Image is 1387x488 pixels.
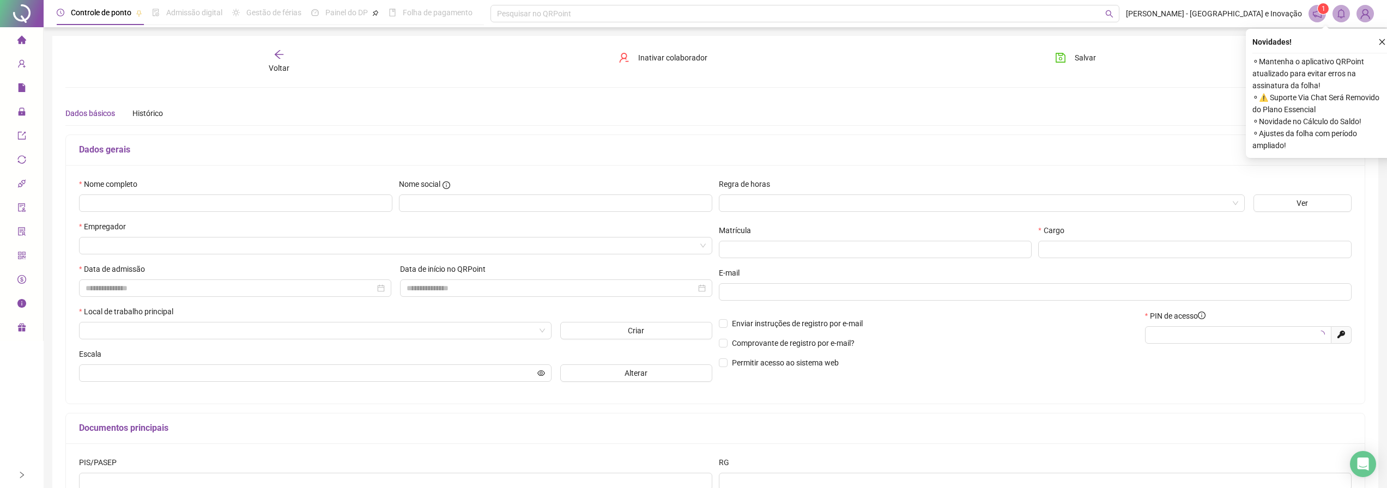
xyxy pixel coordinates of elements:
span: 1 [1322,5,1325,13]
label: Nome completo [79,178,144,190]
div: Histórico [132,107,163,119]
label: E-mail [719,267,747,279]
label: PIS/PASEP [79,456,124,468]
span: dollar [17,270,26,292]
span: Comprovante de registro por e-mail? [732,339,855,347]
div: Open Intercom Messenger [1350,451,1376,477]
h5: Dados gerais [79,143,1352,156]
span: Inativar colaborador [638,52,707,64]
span: Ver [1297,197,1308,209]
button: Alterar [560,364,712,382]
span: PIN de acesso [1150,310,1206,322]
span: Alterar [625,367,647,379]
span: Nome social [399,178,440,190]
span: lock [17,102,26,124]
span: dashboard [311,9,319,16]
span: solution [17,222,26,244]
span: user-delete [619,52,629,63]
span: file [17,78,26,100]
span: api [17,174,26,196]
span: clock-circle [57,9,64,16]
label: Data de admissão [79,263,152,275]
span: notification [1312,9,1322,19]
button: Criar [560,322,712,339]
span: Permitir acesso ao sistema web [732,358,839,367]
span: pushpin [136,10,142,16]
span: Criar [628,325,644,337]
span: close [1378,38,1386,46]
span: Folha de pagamento [403,8,473,17]
span: export [17,126,26,148]
span: file-done [152,9,160,16]
span: info-circle [17,294,26,316]
span: pushpin [372,10,379,16]
button: Salvar [1047,49,1104,66]
span: arrow-left [274,49,284,60]
span: Admissão digital [166,8,222,17]
span: eye [537,369,545,377]
sup: 1 [1318,3,1329,14]
label: Cargo [1038,224,1071,236]
span: book [389,9,396,16]
span: [PERSON_NAME] - [GEOGRAPHIC_DATA] e Inovação [1126,8,1302,20]
span: Controle de ponto [71,8,131,17]
img: 57791 [1357,5,1373,22]
span: audit [17,198,26,220]
label: Escala [79,348,108,360]
span: sun [232,9,240,16]
span: search [1105,10,1113,18]
label: Local de trabalho principal [79,306,180,318]
span: home [17,30,26,52]
label: Matrícula [719,224,758,236]
span: qrcode [17,246,26,268]
label: Regra de horas [719,178,777,190]
span: Salvar [1075,52,1096,64]
span: sync [17,150,26,172]
span: info-circle [443,181,450,189]
span: info-circle [1198,312,1206,319]
span: gift [17,318,26,340]
span: Voltar [269,64,289,72]
span: user-add [17,54,26,76]
span: Enviar instruções de registro por e-mail [732,319,863,328]
span: bell [1336,9,1346,19]
span: save [1055,52,1066,63]
span: Gestão de férias [246,8,301,17]
button: Inativar colaborador [610,49,716,66]
label: RG [719,456,736,468]
span: Painel do DP [325,8,368,17]
button: Ver [1253,194,1352,212]
label: Data de início no QRPoint [400,263,493,275]
div: Dados básicos [65,107,115,119]
span: right [18,471,26,479]
span: Novidades ! [1252,36,1292,48]
h5: Documentos principais [79,422,1352,435]
label: Empregador [79,221,133,233]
